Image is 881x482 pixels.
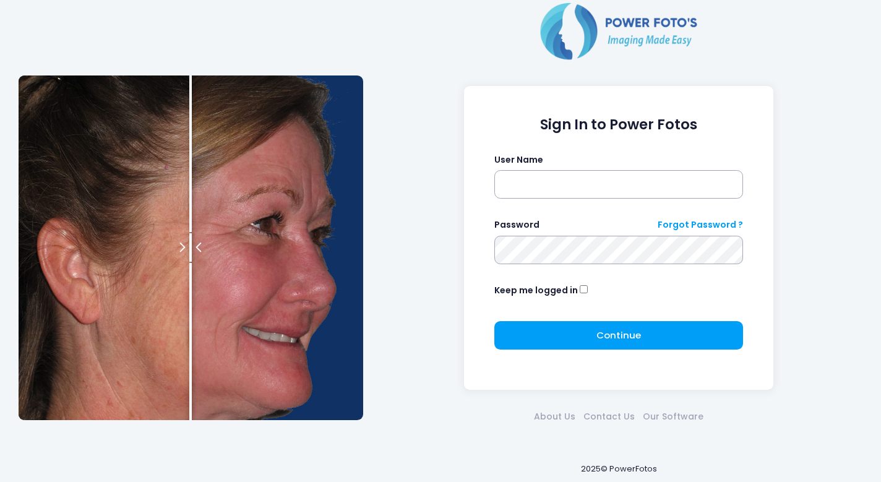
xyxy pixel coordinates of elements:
span: Continue [596,329,641,342]
a: Contact Us [580,410,639,423]
a: Our Software [639,410,708,423]
label: User Name [494,153,543,166]
label: Keep me logged in [494,284,578,297]
button: Continue [494,321,744,350]
h1: Sign In to Power Fotos [494,116,744,133]
label: Password [494,218,539,231]
a: About Us [530,410,580,423]
a: Forgot Password ? [658,218,743,231]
